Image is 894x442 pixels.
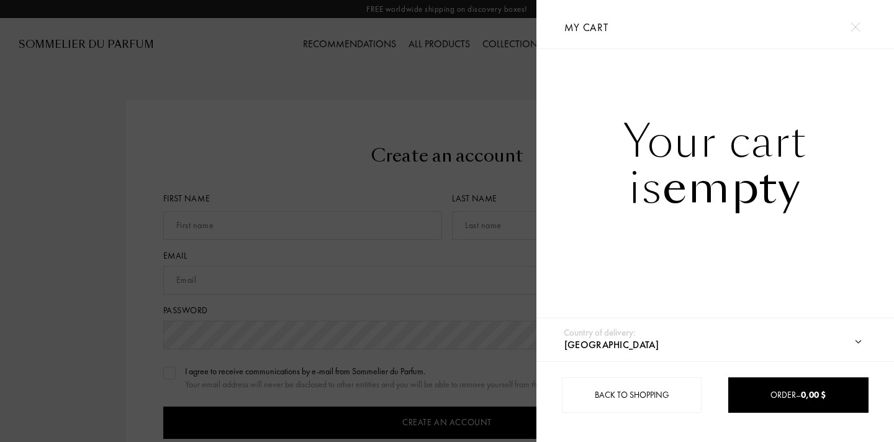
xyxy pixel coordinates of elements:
[851,22,860,32] img: cross.svg
[562,377,702,413] div: Back to shopping
[662,157,801,218] span: empty
[801,389,826,400] span: 0,00 $
[564,21,608,34] span: My cart
[729,389,867,402] div: Order –
[564,326,636,340] div: Country of delivery:
[536,119,894,211] div: Your cart is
